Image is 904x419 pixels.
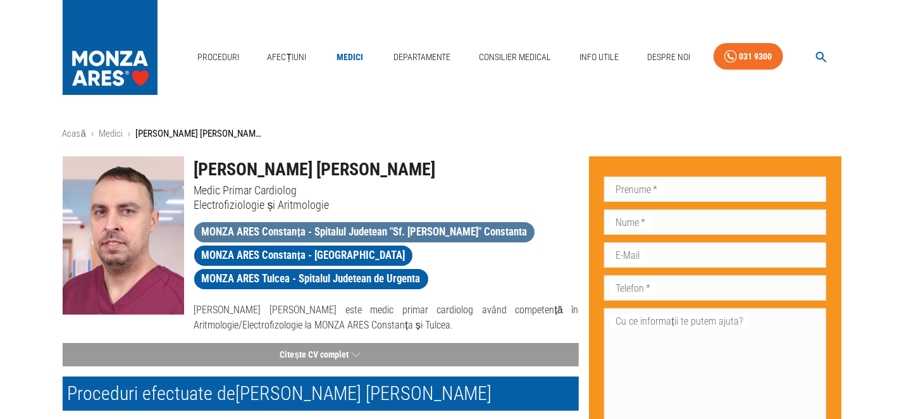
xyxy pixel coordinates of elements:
li: › [128,127,130,141]
span: MONZA ARES Tulcea - Spitalul Judetean de Urgenta [194,271,428,287]
a: Acasă [63,128,86,139]
a: Proceduri [192,44,244,70]
a: MONZA ARES Tulcea - Spitalul Judetean de Urgenta [194,269,428,289]
img: Dr. George Răzvan Maxim [63,156,184,315]
a: MONZA ARES Constanța - Spitalul Judetean "Sf. [PERSON_NAME]" Constanta [194,222,535,242]
div: 031 9300 [740,49,772,65]
span: MONZA ARES Constanța - Spitalul Judetean "Sf. [PERSON_NAME]" Constanta [194,224,535,240]
button: Citește CV complet [63,343,579,366]
h1: [PERSON_NAME] [PERSON_NAME] [194,156,579,183]
nav: breadcrumb [63,127,842,141]
a: Info Utile [574,44,624,70]
a: Consilier Medical [474,44,556,70]
a: Departamente [388,44,456,70]
p: [PERSON_NAME] [PERSON_NAME] este medic primar cardiolog având competență în Aritmologie/Electrofi... [194,303,579,333]
span: MONZA ARES Constanța - [GEOGRAPHIC_DATA] [194,247,413,263]
p: [PERSON_NAME] [PERSON_NAME] [135,127,262,141]
a: Afecțiuni [263,44,312,70]
a: MONZA ARES Constanța - [GEOGRAPHIC_DATA] [194,246,413,266]
li: › [91,127,94,141]
p: Electrofiziologie și Aritmologie [194,197,579,212]
p: Medic Primar Cardiolog [194,183,579,197]
h2: Proceduri efectuate de [PERSON_NAME] [PERSON_NAME] [63,377,579,411]
a: 031 9300 [714,43,783,70]
a: Medici [99,128,123,139]
a: Medici [330,44,370,70]
a: Despre Noi [642,44,695,70]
